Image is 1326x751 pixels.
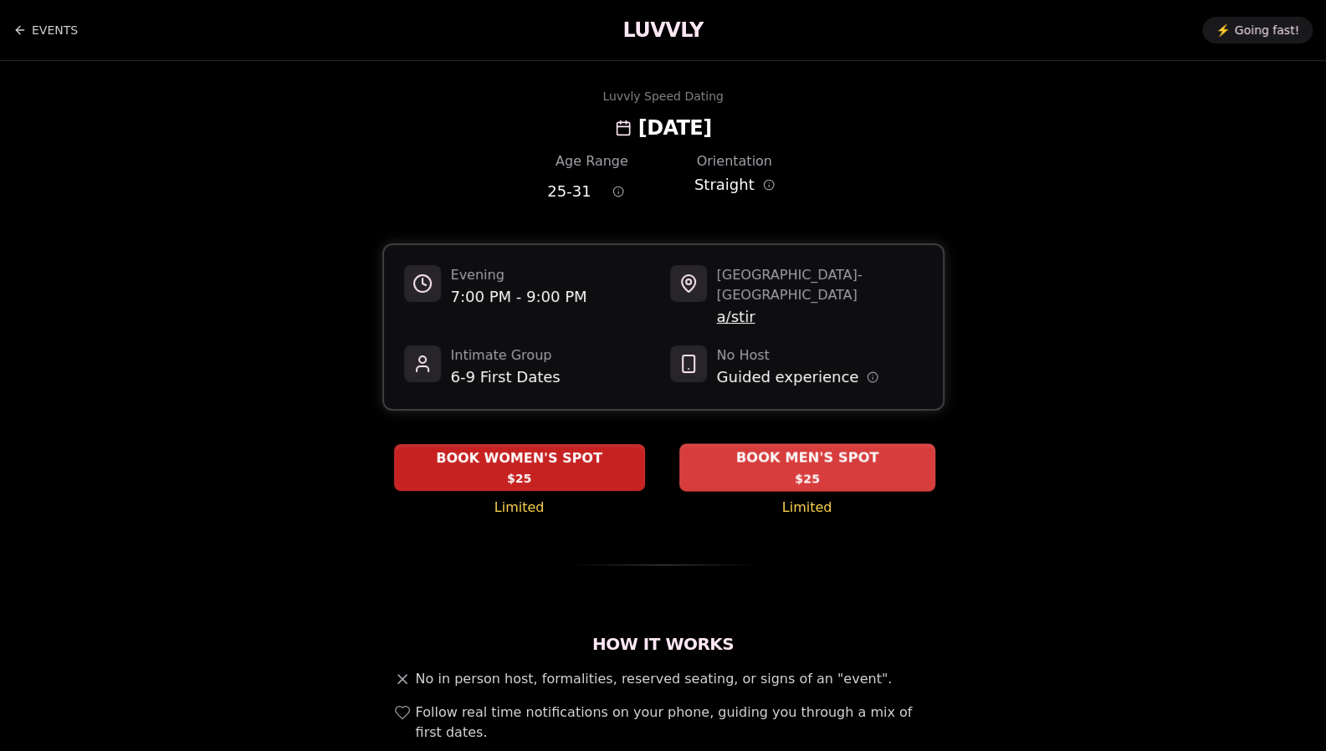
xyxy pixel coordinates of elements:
button: BOOK WOMEN'S SPOT - Limited [394,444,645,491]
div: Age Range [547,151,636,171]
h2: How It Works [382,632,945,656]
span: Going fast! [1235,22,1299,38]
span: $25 [795,470,820,487]
span: $25 [507,470,531,487]
div: Orientation [690,151,779,171]
span: 7:00 PM - 9:00 PM [451,285,587,309]
span: Intimate Group [451,345,561,365]
span: [GEOGRAPHIC_DATA] - [GEOGRAPHIC_DATA] [717,265,923,305]
button: BOOK MEN'S SPOT - Limited [679,443,935,491]
span: Limited [782,498,832,518]
span: 6-9 First Dates [451,365,561,389]
span: Limited [494,498,545,518]
span: BOOK MEN'S SPOT [732,448,882,468]
span: No Host [717,345,879,365]
span: 25 - 31 [547,180,591,203]
span: Evening [451,265,587,285]
button: Age range information [600,173,637,210]
span: Straight [694,173,755,197]
button: Orientation information [763,179,775,191]
span: No in person host, formalities, reserved seating, or signs of an "event". [416,669,893,689]
a: Back to events [13,13,78,47]
span: a/stir [717,305,923,329]
span: Guided experience [717,365,859,389]
span: ⚡️ [1216,22,1230,38]
button: Host information [867,371,878,383]
span: Follow real time notifications on your phone, guiding you through a mix of first dates. [416,702,938,743]
a: LUVVLY [622,17,703,43]
h2: [DATE] [638,115,712,141]
div: Luvvly Speed Dating [602,88,723,105]
span: BOOK WOMEN'S SPOT [433,448,606,468]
